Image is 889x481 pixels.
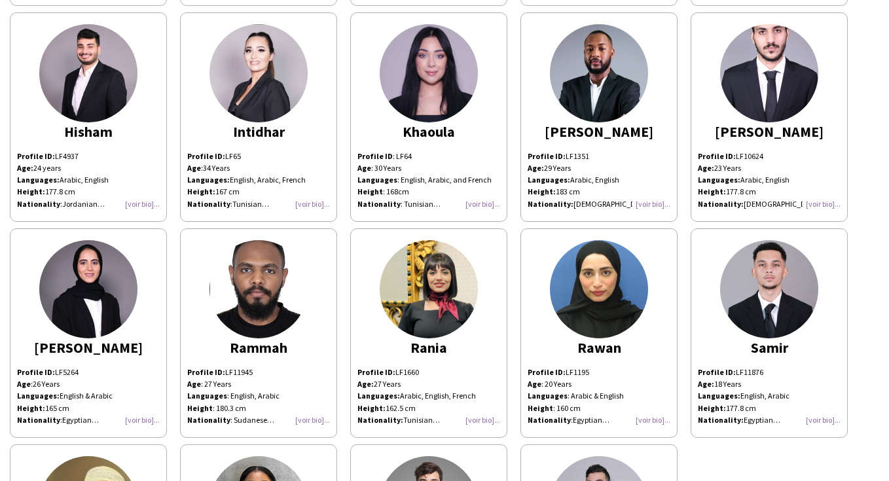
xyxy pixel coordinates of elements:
[17,379,31,389] b: Age
[528,366,670,378] div: LF1195
[397,175,492,185] span: : English, Arabic, and French
[187,199,232,209] span: :
[698,175,740,185] b: Languages:
[17,163,33,173] strong: Age:
[528,367,566,377] b: Profile ID:
[698,187,726,196] b: Height:
[714,379,741,389] span: 18 Years
[357,379,374,389] strong: Age:
[187,391,227,401] b: Languages
[39,240,137,338] img: thumb-661f94ac5e77e.jpg
[17,187,45,196] strong: Height:
[17,391,60,401] strong: Languages:
[357,391,400,401] strong: Languages:
[528,378,670,390] div: : 20 Years
[209,24,308,122] img: thumb-6478bdb6709c6.jpg
[17,162,160,174] p: 24 years
[528,187,556,196] strong: Height:
[528,379,541,389] b: Age
[187,367,225,377] b: Profile ID:
[187,175,230,185] strong: Languages:
[357,366,500,378] p: LF1660
[187,366,330,378] div: LF11945
[17,415,62,425] span: :
[17,199,60,209] b: Nationality
[187,379,201,389] b: Age
[62,415,99,425] span: Egyptian
[528,151,670,162] p: LF1351
[187,151,225,161] strong: Profile ID:
[698,415,744,425] b: Nationality:
[528,403,553,413] b: Height
[357,163,371,173] b: Age
[187,414,330,426] div: : Sudanese
[698,151,841,210] p: LF10624 23 Years Arabic, English 177.8 cm [DEMOGRAPHIC_DATA]
[528,391,624,401] span: : Arabic & English
[357,175,397,185] b: Languages
[17,199,62,209] span: :
[187,163,203,173] span: :
[357,187,383,196] b: Height
[17,174,160,198] p: Arabic, English 177.8 cm
[698,379,714,389] b: Age:
[357,162,500,174] div: : 30 Years
[528,163,544,173] strong: Age:
[17,151,160,162] p: LF4937
[33,379,60,389] span: 26 Years
[187,126,330,137] div: Intidhar
[528,342,670,353] div: Rawan
[232,199,269,209] span: Tunisian
[227,391,280,401] span: : English, Arabic
[17,175,60,185] strong: Languages:
[550,240,648,338] img: thumb-eb59d6bb-f53a-473b-928e-d37203a47f06.jpg
[380,24,478,122] img: thumb-165706020562c4bb6dbe3f8.jpg
[357,403,386,413] strong: Height:
[357,367,395,377] strong: Profile ID:
[698,342,841,353] div: Samir
[550,24,648,122] img: thumb-66276c674533d.jpeg
[187,199,230,209] b: Nationality
[528,391,568,401] b: Languages
[215,187,240,196] span: 167 cm
[357,198,500,210] div: : Tunisian
[187,163,201,173] b: Age
[528,415,571,425] b: Nationality
[573,415,609,425] span: Egyptian
[203,163,230,173] span: 34 Years
[357,151,393,161] b: Profile ID
[357,151,500,162] div: : LF64
[380,240,478,338] img: thumb-ae90b02f-0bb0-4213-b908-a8d1efd67100.jpg
[357,378,500,426] p: 27 Years Arabic, English, French 162.5 cm Tunisian
[17,342,160,353] div: [PERSON_NAME]
[187,151,330,162] p: LF65
[187,378,330,390] div: : 27 Years
[720,240,818,338] img: thumb-913090cf-124b-4d44-83f1-19fcfc7d1554.jpg
[528,175,570,185] strong: Languages:
[698,391,740,401] strong: Languages:
[528,199,573,209] strong: Nationality:
[62,199,105,209] span: Jordanian
[744,415,780,425] span: Egyptian
[357,126,500,137] div: Khaoula
[17,415,60,425] b: Nationality
[528,402,670,414] div: : 160 cm
[698,151,736,161] b: Profile ID:
[17,366,160,378] p: LF5264
[698,199,744,209] b: Nationality:
[357,199,401,209] b: Nationality
[698,163,714,173] b: Age:
[17,403,45,413] strong: Height:
[698,367,736,377] strong: Profile ID:
[357,342,500,353] div: Rania
[17,126,160,137] div: Hisham
[187,403,213,413] b: Height
[528,414,670,426] div: :
[720,24,818,122] img: thumb-54073f10-5bee-48fd-848d-6df4be37a33f.jpg
[209,240,308,338] img: thumb-66fa720ae5b0d.jpeg
[698,126,841,137] div: [PERSON_NAME]
[357,415,403,425] strong: Nationality:
[17,379,33,389] span: :
[17,390,160,414] p: English & Arabic 165 cm
[698,403,726,413] strong: Height:
[17,151,55,161] strong: Profile ID:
